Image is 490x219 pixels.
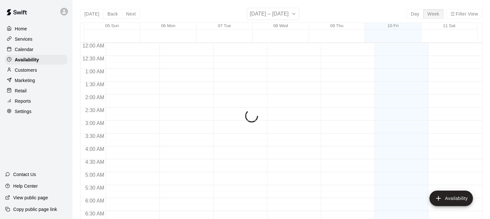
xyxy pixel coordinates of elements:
[84,159,106,165] span: 4:30 AM
[443,23,456,28] button: 11 Sat
[15,57,39,63] p: Availability
[5,45,67,54] a: Calendar
[161,23,175,28] button: 06 Mon
[84,185,106,191] span: 5:30 AM
[105,23,119,28] button: 05 Sun
[13,171,36,178] p: Contact Us
[218,23,231,28] button: 07 Tue
[81,43,106,48] span: 12:00 AM
[13,206,57,213] p: Copy public page link
[15,88,27,94] p: Retail
[13,183,38,189] p: Help Center
[388,23,399,28] button: 10 Fri
[84,146,106,152] span: 4:00 AM
[330,23,343,28] button: 09 Thu
[15,46,34,53] p: Calendar
[273,23,288,28] button: 08 Wed
[15,98,31,104] p: Reports
[84,172,106,178] span: 5:00 AM
[5,55,67,65] a: Availability
[5,34,67,44] a: Services
[15,108,32,115] p: Settings
[13,194,48,201] p: View public page
[5,65,67,75] a: Customers
[15,26,27,32] p: Home
[5,76,67,85] a: Marketing
[5,107,67,116] a: Settings
[15,36,33,42] p: Services
[84,120,106,126] span: 3:00 AM
[84,211,106,216] span: 6:30 AM
[81,56,106,61] span: 12:30 AM
[84,82,106,87] span: 1:30 AM
[15,67,37,73] p: Customers
[5,86,67,96] a: Retail
[429,191,473,206] button: add
[15,77,35,84] p: Marketing
[5,24,67,34] a: Home
[84,198,106,203] span: 6:00 AM
[5,96,67,106] a: Reports
[84,69,106,74] span: 1:00 AM
[84,95,106,100] span: 2:00 AM
[84,108,106,113] span: 2:30 AM
[84,133,106,139] span: 3:30 AM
